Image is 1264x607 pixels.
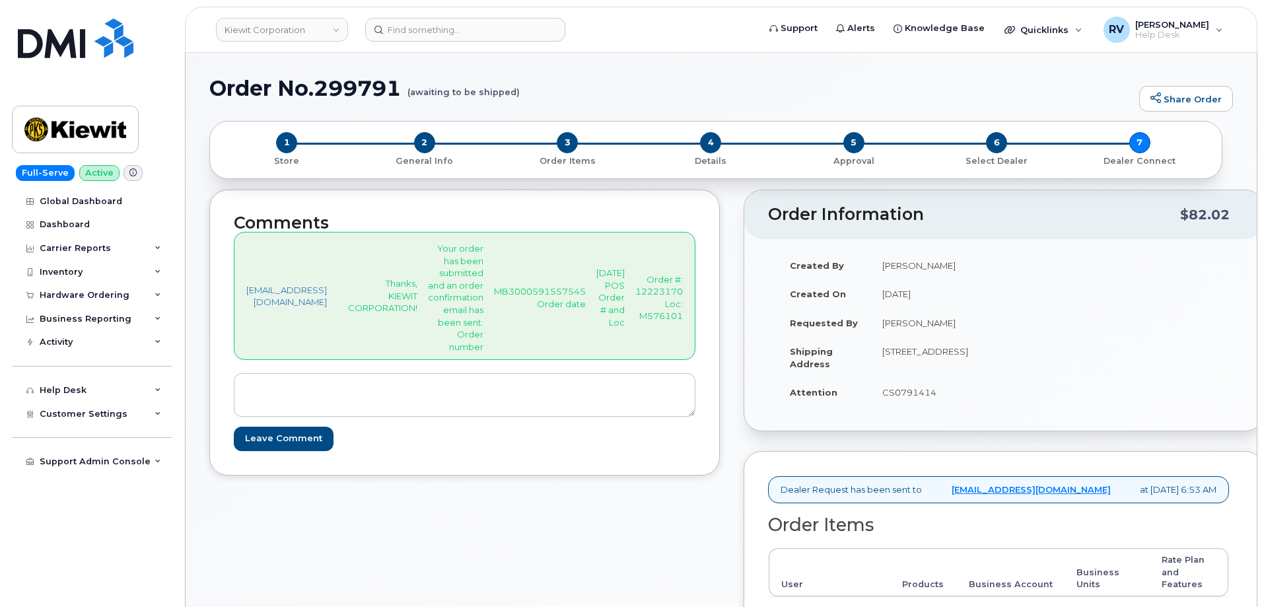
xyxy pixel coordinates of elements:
[870,308,994,338] td: [PERSON_NAME]
[870,251,994,280] td: [PERSON_NAME]
[769,548,890,596] th: User
[348,277,417,314] p: Thanks, KIEWIT CORPORATION!
[209,77,1133,100] h1: Order No.299791
[952,483,1111,496] a: [EMAIL_ADDRESS][DOMAIN_NAME]
[986,132,1007,153] span: 6
[635,273,683,322] p: Order #: 12223170 Loc: M576101
[353,153,497,167] a: 2 General Info
[790,387,837,398] strong: Attention
[246,284,327,308] a: [EMAIL_ADDRESS][DOMAIN_NAME]
[1150,548,1228,596] th: Rate Plan and Features
[226,155,348,167] p: Store
[596,267,625,328] p: [DATE] POS Order # and Loc
[234,214,695,232] h2: Comments
[957,548,1065,596] th: Business Account
[790,318,858,328] strong: Requested By
[870,378,994,407] td: CS0791414
[221,153,353,167] a: 1 Store
[870,279,994,308] td: [DATE]
[1180,202,1230,227] div: $82.02
[496,153,639,167] a: 3 Order Items
[790,289,846,299] strong: Created On
[930,155,1063,167] p: Select Dealer
[700,132,721,153] span: 4
[1139,86,1233,112] a: Share Order
[790,260,844,271] strong: Created By
[768,476,1229,503] div: Dealer Request has been sent to at [DATE] 6:53 AM
[557,132,578,153] span: 3
[782,153,925,167] a: 5 Approval
[870,337,994,378] td: [STREET_ADDRESS]
[890,548,957,596] th: Products
[843,132,864,153] span: 5
[925,153,1069,167] a: 6 Select Dealer
[768,515,1229,535] h2: Order Items
[359,155,491,167] p: General Info
[501,155,634,167] p: Order Items
[790,346,833,369] strong: Shipping Address
[494,285,586,310] p: MB3000591557545 Order date
[1065,548,1150,596] th: Business Units
[407,77,520,97] small: (awaiting to be shipped)
[639,153,783,167] a: 4 Details
[645,155,777,167] p: Details
[787,155,920,167] p: Approval
[414,132,435,153] span: 2
[276,132,297,153] span: 1
[234,427,334,451] input: Leave Comment
[428,242,483,353] p: Your order has been submitted and an order confirmation email has been sent. Order number
[768,205,1180,224] h2: Order Information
